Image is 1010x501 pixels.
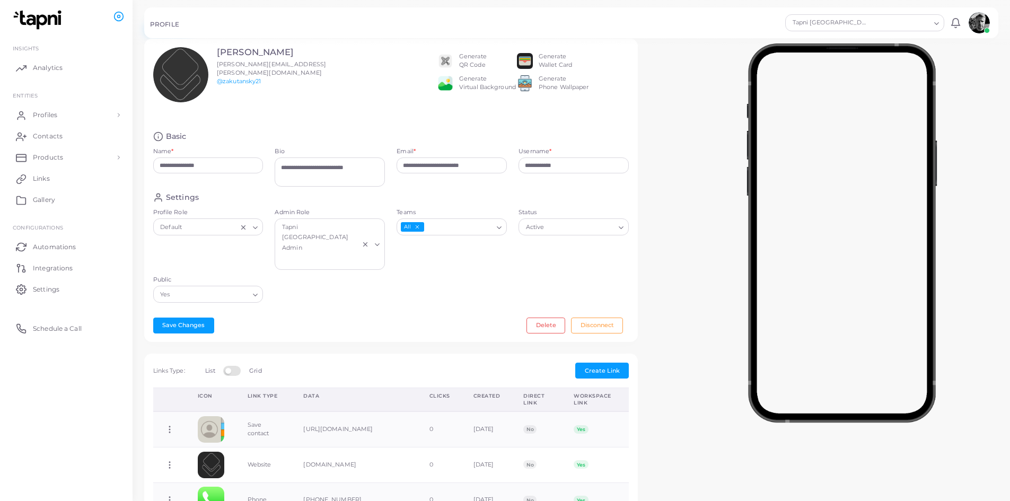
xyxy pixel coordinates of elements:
input: Search for option [279,256,359,267]
img: phone-mock.b55596b7.png [746,43,937,423]
div: Link Type [248,392,280,400]
label: Email [397,147,416,156]
a: avatar [965,12,993,33]
input: Search for option [172,288,249,300]
a: Contacts [8,126,125,147]
img: contactcard.png [198,416,224,443]
div: Direct Link [523,392,550,407]
img: apple-wallet.png [517,53,533,69]
h5: PROFILE [150,21,179,28]
input: Search for option [185,222,238,233]
button: Save Changes [153,318,214,333]
a: Gallery [8,189,125,210]
a: Products [8,147,125,168]
button: Clear Selected [240,223,247,231]
a: Profiles [8,104,125,126]
div: Search for option [519,218,629,235]
div: Search for option [153,286,264,303]
label: Public [153,276,264,284]
a: Integrations [8,257,125,278]
span: Tapni [GEOGRAPHIC_DATA] [791,17,868,28]
img: qr2.png [437,53,453,69]
div: Clicks [429,392,450,400]
span: No [523,460,537,469]
img: e64e04433dee680bcc62d3a6779a8f701ecaf3be228fb80ea91b313d80e16e10.png [437,75,453,91]
span: Active [524,222,546,233]
td: 0 [418,411,462,447]
span: [PERSON_NAME][EMAIL_ADDRESS][PERSON_NAME][DOMAIN_NAME] [217,60,326,76]
span: No [523,425,537,434]
a: Links [8,168,125,189]
span: Contacts [33,131,63,141]
button: Delete [526,318,565,333]
div: Icon [198,392,224,400]
label: Status [519,208,629,217]
span: All [401,222,424,232]
div: Search for option [275,218,385,270]
td: 0 [418,447,462,482]
td: [URL][DOMAIN_NAME] [292,411,417,447]
label: Bio [275,147,385,156]
td: Website [236,447,292,482]
span: Yes [574,460,588,469]
label: Grid [249,367,261,375]
span: Yes [574,425,588,434]
span: Default [159,222,183,233]
button: Create Link [575,363,629,379]
span: Settings [33,285,59,294]
span: Yes [159,289,172,300]
span: Configurations [13,224,63,231]
a: @zakutansky21 [217,77,261,85]
label: Teams [397,208,507,217]
input: Search for option [869,17,930,29]
div: Generate QR Code [459,52,487,69]
label: Profile Role [153,208,264,217]
div: Created [473,392,500,400]
span: Tapni [GEOGRAPHIC_DATA] Admin [280,222,358,253]
a: Analytics [8,57,125,78]
label: Username [519,147,551,156]
span: Schedule a Call [33,324,82,333]
span: ENTITIES [13,92,38,99]
a: Schedule a Call [8,318,125,339]
div: Generate Wallet Card [539,52,572,69]
td: [DATE] [462,411,512,447]
img: avatar [969,12,990,33]
div: Generate Virtual Background [459,75,516,92]
h4: Settings [166,192,199,203]
span: Automations [33,242,76,252]
span: Create Link [585,367,620,374]
input: Search for option [547,222,614,233]
h3: [PERSON_NAME] [217,47,345,58]
span: Links Type: [153,367,185,374]
span: Integrations [33,263,73,273]
span: Products [33,153,63,162]
input: Search for option [425,222,493,233]
img: logo [10,10,68,30]
span: Links [33,174,50,183]
button: Disconnect [571,318,623,333]
a: Settings [8,278,125,300]
label: List [205,367,215,375]
button: Clear Selected [362,240,369,249]
div: Data [303,392,406,400]
button: Deselect All [414,223,421,231]
span: Profiles [33,110,57,120]
span: Analytics [33,63,63,73]
td: [DOMAIN_NAME] [292,447,417,482]
label: Admin Role [275,208,385,217]
label: Name [153,147,174,156]
th: Action [153,388,186,411]
span: INSIGHTS [13,45,39,51]
td: [DATE] [462,447,512,482]
img: 522fc3d1c3555ff804a1a379a540d0107ed87845162a92721bf5e2ebbcc3ae6c.png [517,75,533,91]
span: Gallery [33,195,55,205]
div: Search for option [397,218,507,235]
div: Generate Phone Wallpaper [539,75,589,92]
a: Automations [8,236,125,257]
td: Save contact [236,411,292,447]
div: Search for option [153,218,264,235]
div: Workspace Link [574,392,617,407]
div: Search for option [785,14,944,31]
